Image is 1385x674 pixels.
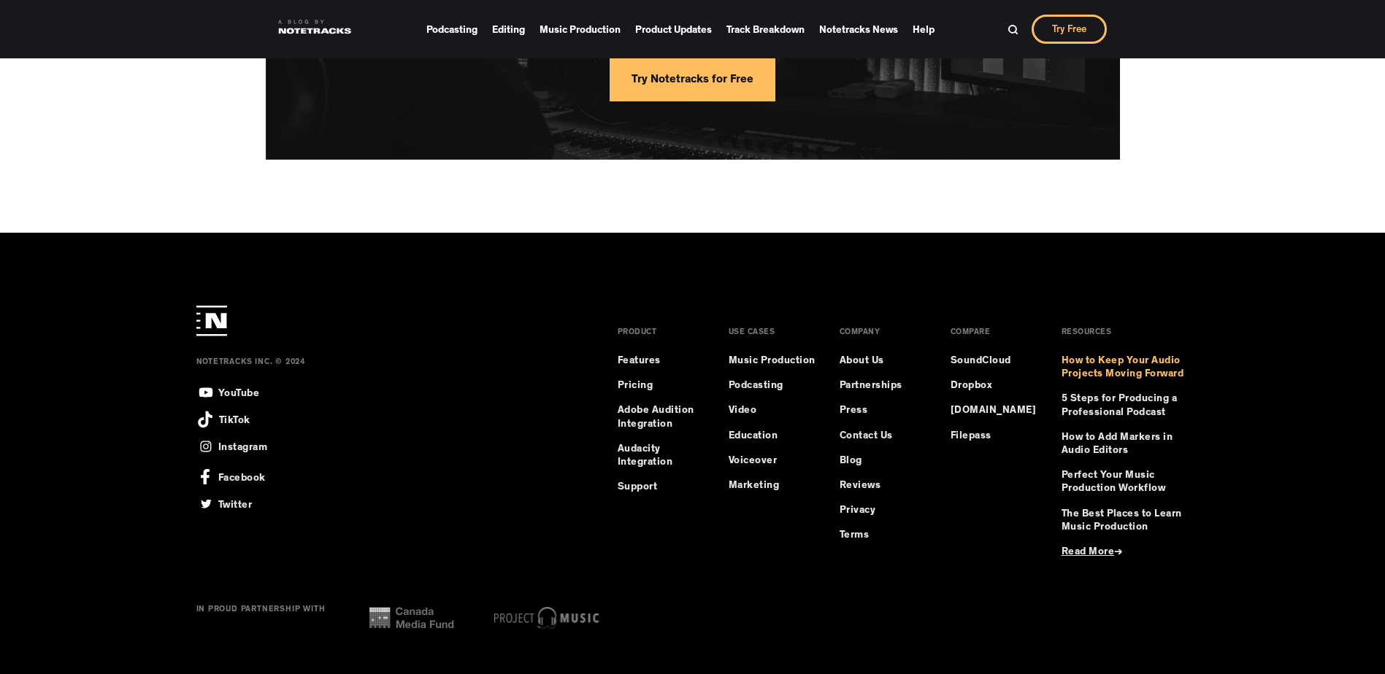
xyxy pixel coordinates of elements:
a: Notetracks News [819,19,898,40]
a: Privacy [840,504,876,517]
div: Instagram [218,438,268,454]
a: Help [913,19,935,40]
div: COMPANY [840,329,881,355]
a: Podcasting [426,19,477,40]
a: Video [729,404,757,417]
a: Features [618,355,661,368]
a: Contact Us [840,430,893,443]
a: About Us [840,355,884,368]
a: Dropbox [951,379,993,392]
a: Support [618,481,658,494]
a: Facebook [196,465,266,485]
div: Twitter [218,495,253,512]
a: How to Keep Your Audio Projects Moving Forward [1062,355,1189,381]
img: Search Bar [1008,24,1018,35]
a: SoundCloud [951,355,1011,368]
a: Blog [840,454,862,468]
a: Adobe Audition Integration [618,404,705,430]
a: Audacity Integration [618,443,705,469]
a: Track Breakdown [726,19,805,40]
a: Voiceover [729,454,778,468]
span: Read More [1062,547,1115,557]
a: Press [840,404,868,417]
a: Perfect Your Music Production Workflow [1062,469,1189,495]
div: Facebook [218,465,266,485]
a: The Best Places to Learn Music Production [1062,508,1189,534]
a: Instagram [196,437,268,456]
a: Read More→ [1062,546,1123,559]
a: TikTok [196,411,250,428]
a: Partnerships [840,379,902,392]
a: Product Updates [635,19,712,40]
a: How to Add Markers in Audio Editors [1062,431,1189,457]
div: RESOURCES [1062,329,1112,355]
div: TikTok [219,411,250,427]
a: Editing [492,19,525,40]
a: Podcasting [729,379,783,392]
a: Try Notetracks for Free [610,58,775,101]
div: COMPARE [951,329,991,355]
a: Filepass [951,430,991,443]
a: [DOMAIN_NAME] [951,404,1037,417]
img: cana media fund logo [369,607,454,629]
a: Pricing [618,379,653,392]
a: YouTube [196,383,260,402]
div: IN PROUD PARTNERSHIP WITH [196,605,326,630]
a: 5 Steps for Producing a Professional Podcast [1062,392,1189,419]
a: Twitter [196,494,253,513]
a: Try Free [1032,15,1107,44]
a: Music Production [540,19,621,40]
img: project music logo [494,607,599,629]
div: PRODUCT [618,329,657,355]
a: Music Production [729,355,816,368]
a: Marketing [729,479,780,492]
div: NOTETRACKS INC. © 2024 [196,358,556,383]
a: Terms [840,529,870,542]
div: USE CASES [729,329,775,355]
a: Education [729,430,778,443]
div: YouTube [218,384,260,400]
a: Reviews [840,479,881,492]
